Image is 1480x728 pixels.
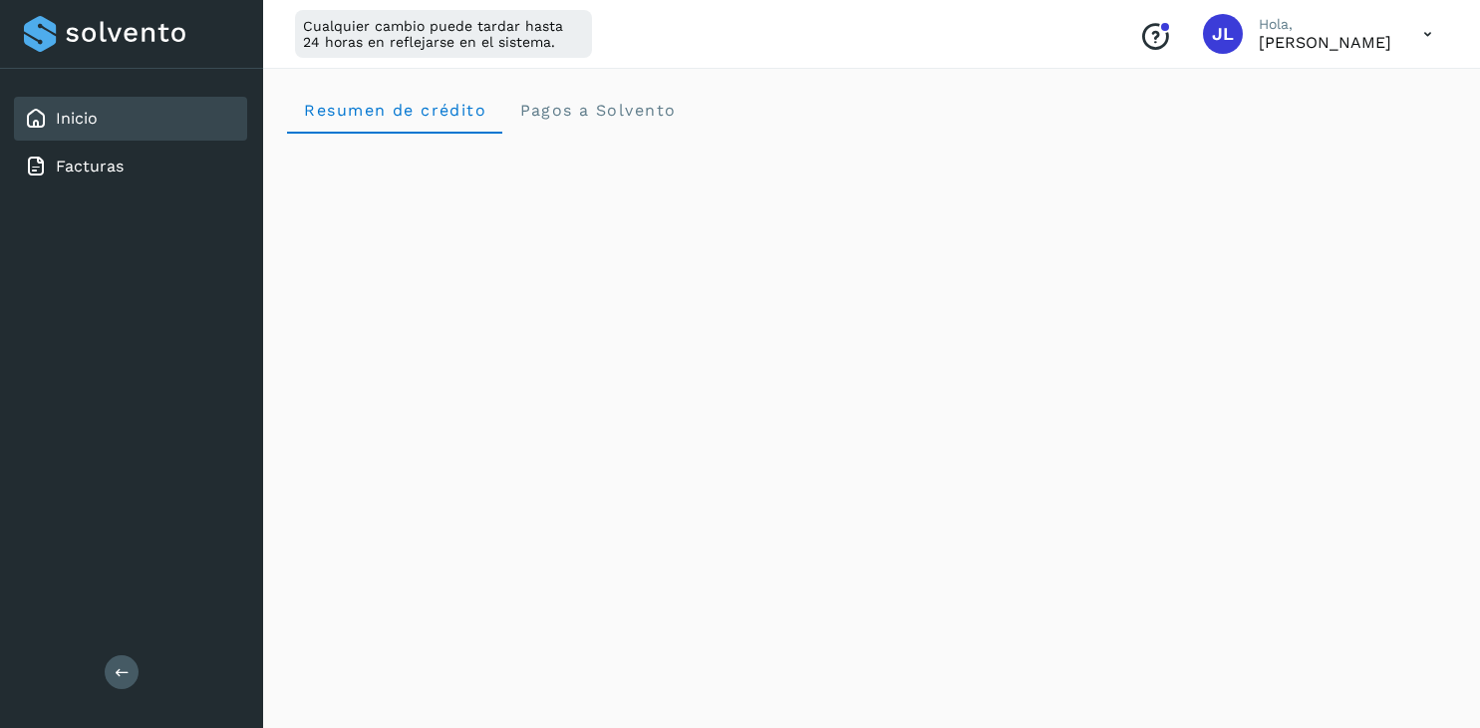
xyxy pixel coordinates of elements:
[56,109,98,128] a: Inicio
[14,145,247,188] div: Facturas
[1259,16,1391,33] p: Hola,
[295,10,592,58] div: Cualquier cambio puede tardar hasta 24 horas en reflejarse en el sistema.
[56,157,124,176] a: Facturas
[1259,33,1391,52] p: JOSE LUIS GALLEGOS VALLEJO
[303,101,486,120] span: Resumen de crédito
[14,97,247,141] div: Inicio
[518,101,676,120] span: Pagos a Solvento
